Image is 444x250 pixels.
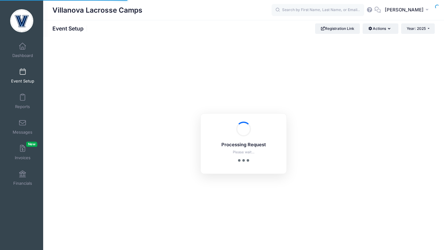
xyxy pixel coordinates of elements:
a: Financials [8,167,37,189]
a: Messages [8,116,37,138]
span: Financials [13,181,32,186]
a: Reports [8,91,37,112]
span: [PERSON_NAME] [385,6,424,13]
span: Event Setup [11,79,34,84]
span: New [26,142,37,147]
span: Messages [13,130,32,135]
span: Year: 2025 [407,26,426,31]
a: Dashboard [8,39,37,61]
h1: Villanova Lacrosse Camps [52,3,142,17]
span: Dashboard [12,53,33,58]
h1: Event Setup [52,25,89,32]
button: [PERSON_NAME] [381,3,435,17]
p: Please wait... [209,150,278,155]
a: Registration Link [315,23,360,34]
span: Reports [15,104,30,109]
button: Actions [363,23,398,34]
h5: Processing Request [209,142,278,148]
img: Villanova Lacrosse Camps [10,9,33,32]
a: InvoicesNew [8,142,37,163]
button: Year: 2025 [401,23,435,34]
span: Invoices [15,155,31,160]
input: Search by First Name, Last Name, or Email... [272,4,364,16]
a: Event Setup [8,65,37,87]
